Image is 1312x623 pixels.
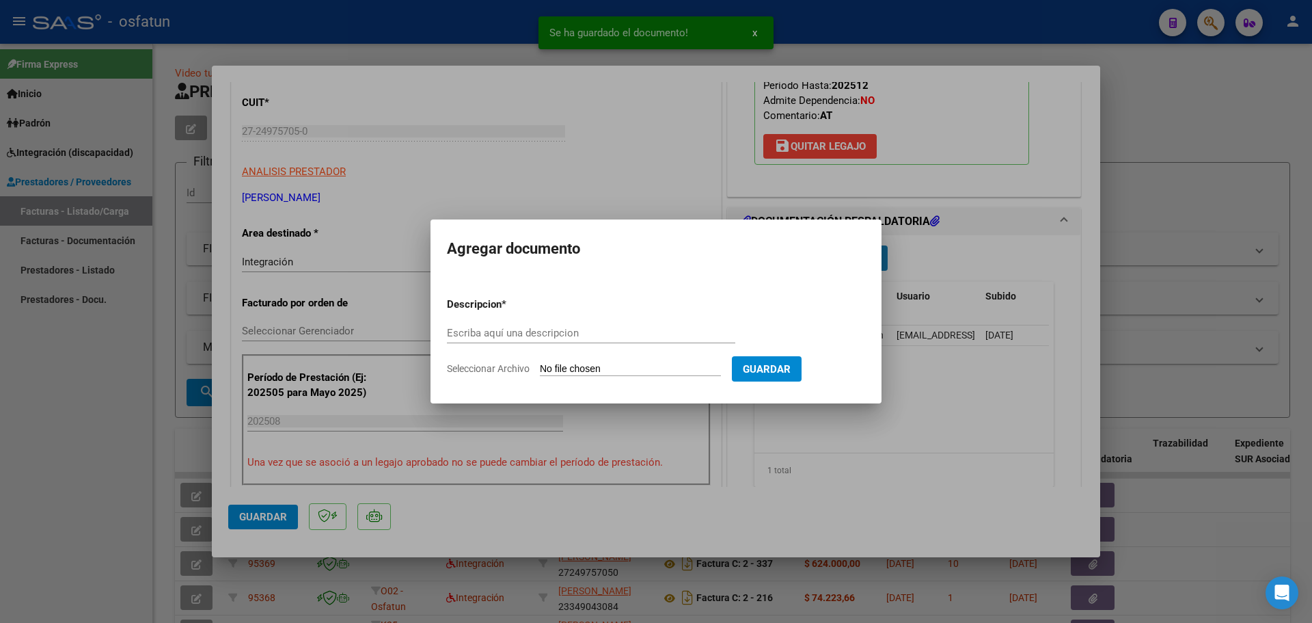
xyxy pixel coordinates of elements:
span: Seleccionar Archivo [447,363,530,374]
p: Descripcion [447,297,573,313]
button: Guardar [732,356,802,382]
h2: Agregar documento [447,236,865,262]
div: Open Intercom Messenger [1266,576,1298,609]
span: Guardar [743,363,791,375]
